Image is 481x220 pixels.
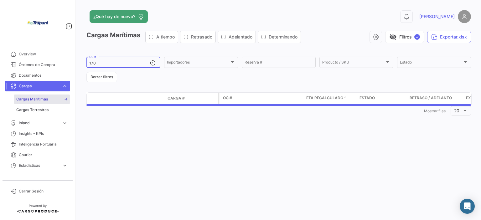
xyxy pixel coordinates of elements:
button: Borrar filtros [86,72,117,82]
span: visibility_off [389,33,397,41]
span: Carga # [168,95,185,101]
span: Órdenes de Compra [19,62,68,68]
span: Retrasado [191,34,212,40]
span: ETA Recalculado [306,95,343,101]
span: Overview [19,51,68,57]
div: Abrir Intercom Messenger [460,199,475,214]
a: Documentos [5,70,70,81]
button: visibility_offFiltros✓ [385,31,424,43]
span: Documentos [19,73,68,78]
span: A tiempo [156,34,175,40]
span: Cerrar Sesión [19,188,68,194]
span: ✓ [414,34,420,40]
span: Cargas Marítimas [16,96,48,102]
span: Estadísticas [19,163,59,168]
datatable-header-cell: OC # [219,93,288,104]
span: Inteligencia Portuaria [19,141,68,147]
span: expand_more [62,163,68,168]
a: Órdenes de Compra [5,59,70,70]
span: Determinando [269,34,297,40]
datatable-header-cell: Estado de Envio [115,96,165,101]
span: Insights - KPIs [19,131,68,136]
span: Mostrar filas [424,109,446,113]
span: Retraso / Adelanto [410,95,452,101]
datatable-header-cell: ETA Recalculado [304,93,357,104]
a: Inteligencia Portuaria [5,139,70,150]
button: Determinando [258,31,301,43]
a: Courier [5,150,70,160]
a: Cargas Marítimas [14,95,70,104]
button: Retrasado [180,31,215,43]
span: Inland [19,120,59,126]
span: expand_more [62,83,68,89]
a: Cargas Terrestres [14,105,70,115]
button: A tiempo [146,31,178,43]
span: OC # [223,95,232,101]
span: Cargas Terrestres [16,107,49,113]
span: Adelantado [229,34,252,40]
a: Overview [5,49,70,59]
h3: Cargas Marítimas [86,31,303,43]
span: [PERSON_NAME] [419,13,455,20]
span: Estado [400,61,463,65]
datatable-header-cell: Póliza [203,96,218,101]
datatable-header-cell: Carga # [165,93,203,104]
span: 20 [454,108,459,113]
button: ¿Qué hay de nuevo? [90,10,148,23]
datatable-header-cell: Modo de Transporte [99,96,115,101]
datatable-header-cell: Retraso / Adelanto [407,93,463,104]
span: Courier [19,152,68,158]
img: bd005829-9598-4431-b544-4b06bbcd40b2.jpg [22,8,53,39]
span: Producto / SKU [322,61,385,65]
datatable-header-cell: Estado [357,93,407,104]
button: Adelantado [218,31,256,43]
img: placeholder-user.png [458,10,471,23]
span: Importadores [167,61,230,65]
span: ¿Qué hay de nuevo? [93,13,135,20]
datatable-header-cell: Carga Protegida [288,93,304,104]
button: Exportar.xlsx [427,31,471,43]
a: Insights - KPIs [5,128,70,139]
span: expand_more [62,120,68,126]
span: Estado [359,95,375,101]
span: Cargas [19,83,59,89]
